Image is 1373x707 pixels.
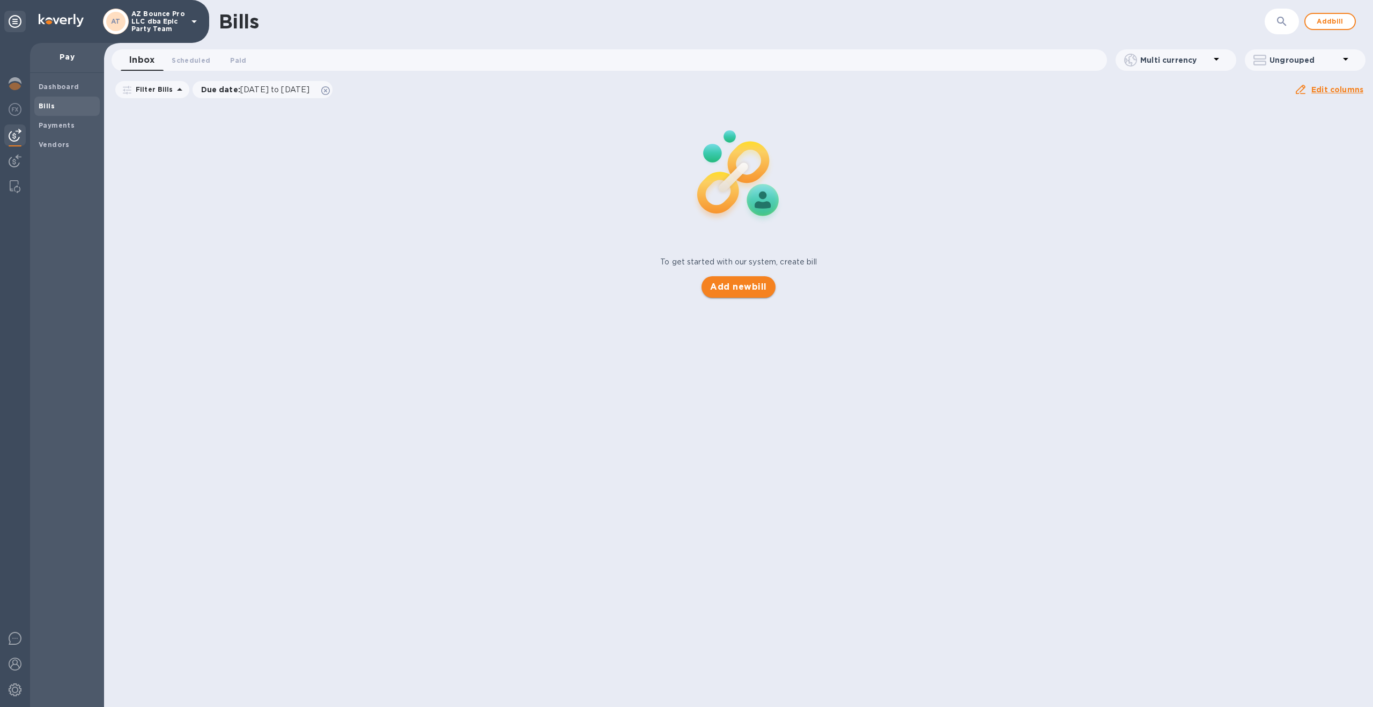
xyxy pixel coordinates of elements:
[1304,13,1356,30] button: Addbill
[1140,55,1210,65] p: Multi currency
[710,281,766,293] span: Add new bill
[111,17,121,25] b: AT
[230,55,246,66] span: Paid
[39,102,55,110] b: Bills
[1269,55,1339,65] p: Ungrouped
[1314,15,1346,28] span: Add bill
[131,85,173,94] p: Filter Bills
[1311,85,1363,94] u: Edit columns
[219,10,259,33] h1: Bills
[39,51,95,62] p: Pay
[702,276,775,298] button: Add newbill
[9,103,21,116] img: Foreign exchange
[240,85,309,94] span: [DATE] to [DATE]
[39,141,70,149] b: Vendors
[193,81,333,98] div: Due date:[DATE] to [DATE]
[131,10,185,33] p: AZ Bounce Pro LLC dba Epic Party Team
[4,11,26,32] div: Unpin categories
[129,53,154,68] span: Inbox
[39,83,79,91] b: Dashboard
[172,55,210,66] span: Scheduled
[660,256,817,268] p: To get started with our system, create bill
[39,14,84,27] img: Logo
[39,121,75,129] b: Payments
[201,84,315,95] p: Due date :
